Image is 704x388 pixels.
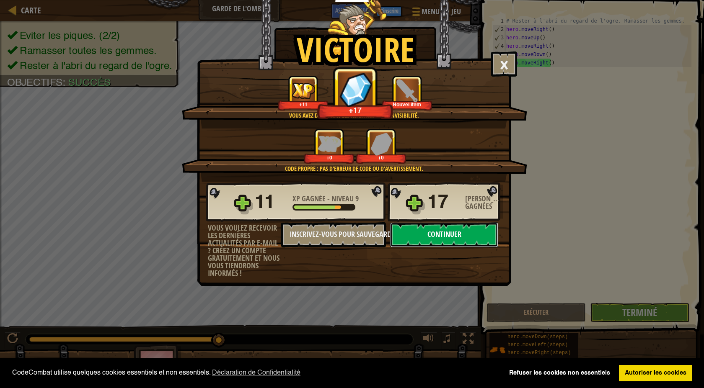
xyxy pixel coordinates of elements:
a: allow cookies [619,365,692,382]
span: 9 [355,193,359,204]
button: Inscrivez-vous pour sauvegarder vos progrès [281,222,386,247]
span: CodeCombat utilise quelques cookies essentiels et non essentiels. [12,367,497,379]
div: +0 [357,155,405,161]
img: Gemmes gagnées [370,132,392,155]
a: deny cookies [504,365,616,382]
img: Gemmes gagnées [338,71,373,108]
h1: Victoire [297,31,414,68]
div: 17 [427,190,460,216]
button: × [491,51,517,77]
button: Continuer [390,222,498,247]
div: Code propre : Pas d'erreur de code ou d'avertissement. [222,164,486,173]
div: Nouvel item [383,102,431,108]
div: 11 [255,190,287,216]
a: learn more about cookies [211,367,302,379]
img: XP gagnée [292,82,315,99]
div: Vous voulez recevoir les dernières actualités par e-mail ? Créez un compte gratuitement et nous v... [208,224,281,277]
div: Vous avez découvert les avantages de l'invisibilité. [222,111,486,120]
span: Niveau [330,193,355,204]
div: [PERSON_NAME] gagnées [465,195,503,210]
img: Nouvel item [396,79,419,102]
span: XP gagnée [292,193,327,204]
div: - [292,195,359,203]
div: +17 [320,106,391,116]
div: +11 [280,102,327,108]
img: XP gagnée [318,136,341,152]
div: +0 [305,155,353,161]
